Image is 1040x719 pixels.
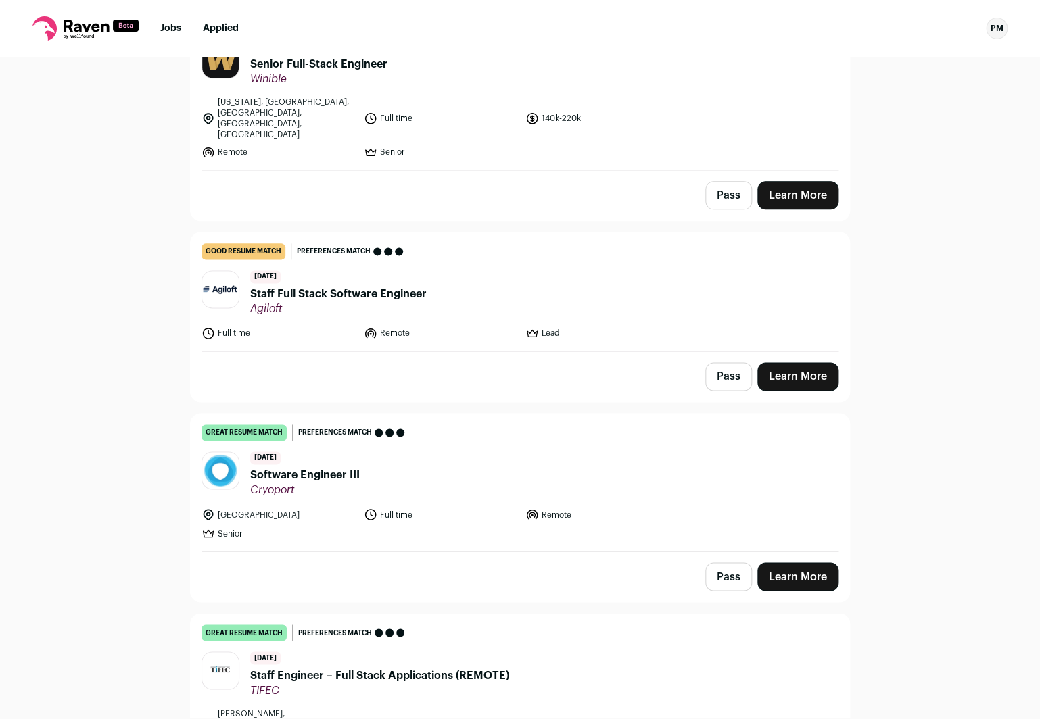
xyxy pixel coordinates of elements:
li: Remote [364,326,518,340]
span: Staff Full Stack Software Engineer [250,286,427,302]
span: [DATE] [250,270,281,283]
li: Lead [525,326,680,340]
button: Pass [705,181,752,209]
button: Open dropdown [986,18,1008,39]
li: Full time [202,326,356,340]
li: Senior [202,526,356,540]
span: TIFEC [250,683,509,697]
li: Remote [525,507,680,521]
img: 1e1af199bc2f209faf5641f6f3970c3bf11877e0d2a41b59f2c7278a02518c3a.jpg [202,452,239,489]
a: Learn More [757,362,838,391]
span: Senior Full-Stack Engineer [250,56,387,72]
li: [US_STATE], [GEOGRAPHIC_DATA], [GEOGRAPHIC_DATA], [GEOGRAPHIC_DATA], [GEOGRAPHIC_DATA] [202,97,356,140]
span: Agiloft [250,302,427,316]
span: Preferences match [297,245,371,258]
span: Preferences match [298,426,372,439]
li: Full time [364,97,518,140]
button: Pass [705,562,752,591]
li: Remote [202,145,356,159]
li: [GEOGRAPHIC_DATA] [202,507,356,521]
a: good resume match Preferences match [DATE] Staff Full Stack Software Engineer Agiloft Full time R... [191,232,849,351]
div: great resume match [202,624,287,641]
span: [DATE] [250,651,281,664]
a: good resume match Preferences match [DATE] Senior Full-Stack Engineer Winible [US_STATE], [GEOGRA... [191,3,849,170]
button: Pass [705,362,752,391]
img: cf0838c98d3ef2568c07768e40122c08ae4db567c52e17e2cbe9f3ba7ea046a0.jpg [202,271,239,307]
a: Learn More [757,562,838,591]
div: PM [986,18,1008,39]
a: Jobs [160,24,181,33]
div: great resume match [202,424,287,441]
li: 140k-220k [525,97,680,140]
img: 43b18ab6283ad68dcf553538c9999746d409d86ec1a7710a5e02ebaa71a55a8b.jpg [202,41,239,78]
li: Full time [364,507,518,521]
a: Applied [203,24,239,33]
a: Learn More [757,181,838,209]
span: [DATE] [250,451,281,464]
span: Software Engineer III [250,467,360,483]
span: Preferences match [298,626,372,639]
span: Staff Engineer – Full Stack Applications (REMOTE) [250,667,509,683]
span: Cryoport [250,483,360,497]
li: Senior [364,145,518,159]
span: Winible [250,72,387,86]
img: 1bed34e9a7ad1f5e209559f65fd51d1a42f3522dafe3eea08c5e904d6a2faa38 [202,652,239,689]
div: good resume match [202,243,285,259]
a: great resume match Preferences match [DATE] Software Engineer III Cryoport [GEOGRAPHIC_DATA] Full... [191,414,849,551]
